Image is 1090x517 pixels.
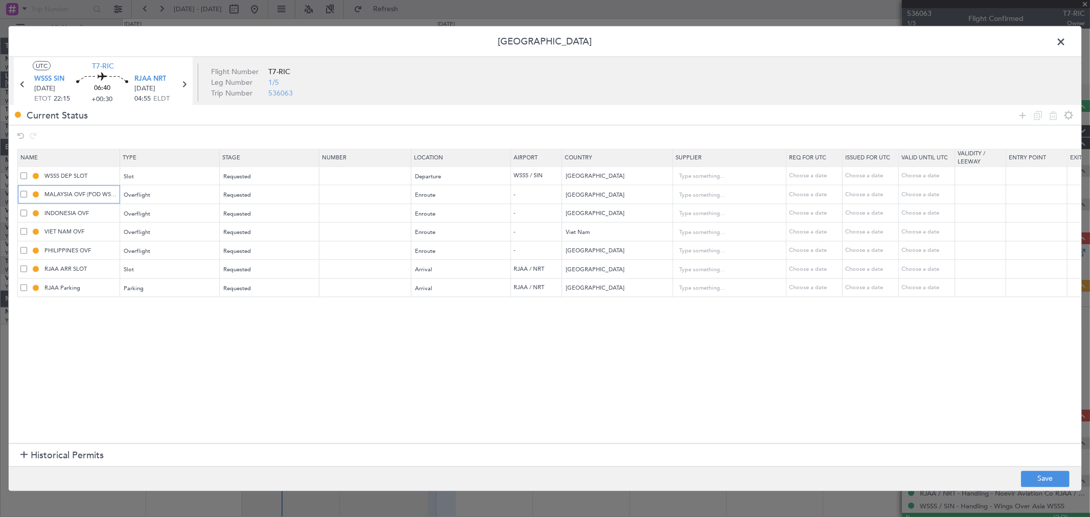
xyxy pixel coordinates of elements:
div: Choose a date [901,172,955,180]
div: Choose a date [901,284,955,292]
span: Valid Until Utc [901,154,948,161]
div: Choose a date [901,246,955,255]
header: [GEOGRAPHIC_DATA] [9,27,1081,57]
button: Save [1021,471,1070,487]
span: Validity / Leeway [958,149,985,166]
div: Choose a date [901,190,955,199]
div: Choose a date [901,265,955,273]
div: Choose a date [901,209,955,218]
div: Choose a date [901,227,955,236]
span: Entry Point [1009,154,1046,161]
